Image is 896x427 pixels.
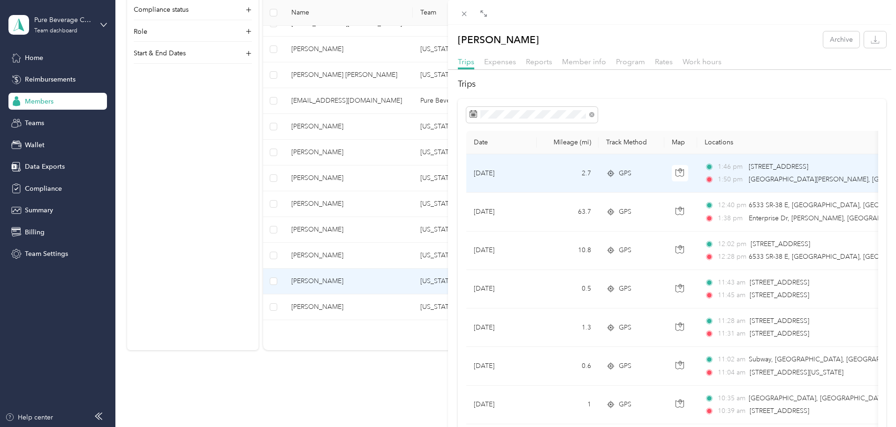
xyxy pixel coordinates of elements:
span: GPS [619,168,631,179]
td: 0.6 [537,347,599,385]
td: [DATE] [466,308,537,347]
span: [STREET_ADDRESS] [750,317,809,325]
span: GPS [619,245,631,255]
td: [DATE] [466,347,537,385]
span: Program [616,57,645,66]
span: GPS [619,361,631,371]
span: Reports [526,57,552,66]
span: [STREET_ADDRESS] [751,240,810,248]
span: 11:31 am [718,329,745,339]
td: [DATE] [466,386,537,424]
span: GPS [619,207,631,217]
button: Archive [823,31,859,48]
td: [DATE] [466,270,537,308]
span: [STREET_ADDRESS] [750,330,809,337]
span: 11:43 am [718,277,745,288]
td: 0.5 [537,270,599,308]
p: [PERSON_NAME] [458,31,539,48]
span: 12:28 pm [718,252,744,262]
span: 11:04 am [718,367,745,378]
span: [STREET_ADDRESS][US_STATE] [750,368,843,376]
td: 10.8 [537,232,599,270]
h2: Trips [458,78,886,90]
span: 1:46 pm [718,162,744,172]
span: [STREET_ADDRESS] [750,407,809,415]
td: 63.7 [537,193,599,231]
span: Work hours [683,57,721,66]
span: 10:39 am [718,406,745,416]
span: Expenses [484,57,516,66]
td: 1.3 [537,308,599,347]
span: 1:38 pm [718,213,744,224]
span: 1:50 pm [718,174,744,185]
span: 11:02 am [718,354,744,365]
iframe: Everlance-gr Chat Button Frame [843,375,896,427]
th: Map [664,131,697,154]
span: [STREET_ADDRESS] [749,163,808,171]
td: 2.7 [537,154,599,193]
th: Track Method [599,131,664,154]
span: 12:40 pm [718,200,744,210]
span: Trips [458,57,474,66]
th: Date [466,131,537,154]
span: GPS [619,399,631,410]
span: GPS [619,322,631,333]
span: 10:35 am [718,393,744,404]
th: Mileage (mi) [537,131,599,154]
span: 11:45 am [718,290,745,300]
span: [STREET_ADDRESS] [750,278,809,286]
span: [STREET_ADDRESS] [750,291,809,299]
td: 1 [537,386,599,424]
span: 12:02 pm [718,239,746,249]
span: Rates [655,57,673,66]
td: [DATE] [466,232,537,270]
td: [DATE] [466,154,537,193]
span: 11:28 am [718,316,745,326]
span: GPS [619,284,631,294]
span: Member info [562,57,606,66]
td: [DATE] [466,193,537,231]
